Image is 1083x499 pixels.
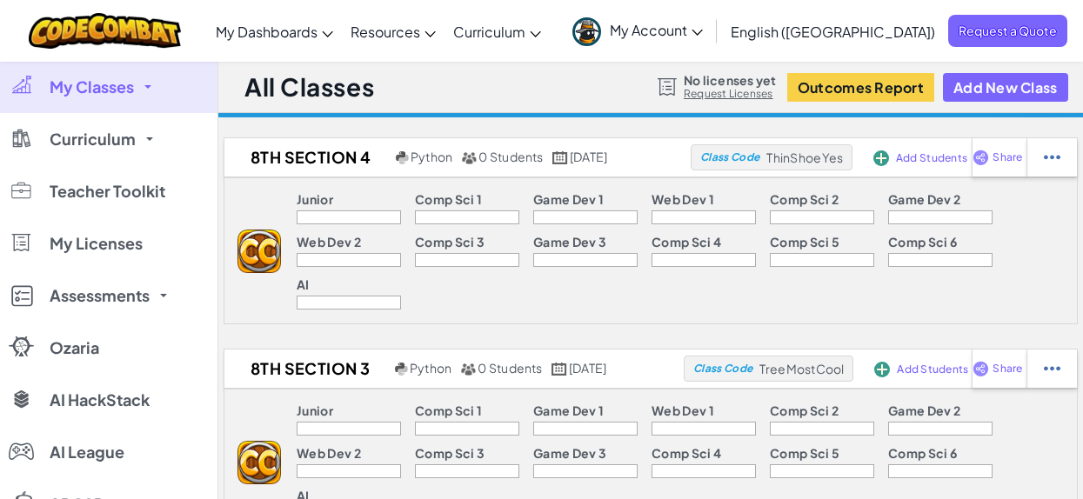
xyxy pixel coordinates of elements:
[50,444,124,460] span: AI League
[731,23,935,41] span: English ([GEOGRAPHIC_DATA])
[973,150,989,165] img: IconShare_Purple.svg
[652,403,714,417] p: Web Dev 1
[396,151,409,164] img: python.png
[415,192,482,206] p: Comp Sci 1
[533,403,604,417] p: Game Dev 1
[570,149,607,164] span: [DATE]
[297,192,333,206] p: Junior
[50,288,150,303] span: Assessments
[415,403,482,417] p: Comp Sci 1
[237,441,281,484] img: logo
[684,73,776,87] span: No licenses yet
[897,364,968,375] span: Add Students
[943,73,1068,102] button: Add New Class
[722,8,944,55] a: English ([GEOGRAPHIC_DATA])
[888,192,960,206] p: Game Dev 2
[224,144,391,170] h2: 8th Section 4
[460,363,476,376] img: MultipleUsers.png
[770,403,839,417] p: Comp Sci 2
[770,192,839,206] p: Comp Sci 2
[342,8,445,55] a: Resources
[478,360,542,376] span: 0 Students
[50,183,165,199] span: Teacher Toolkit
[207,8,342,55] a: My Dashboards
[29,13,181,49] img: CodeCombat logo
[445,8,550,55] a: Curriculum
[993,363,1022,374] span: Share
[693,363,752,374] span: Class Code
[453,23,525,41] span: Curriculum
[759,361,844,376] span: TreeMostCool
[478,149,543,164] span: 0 Students
[610,21,703,39] span: My Account
[351,23,420,41] span: Resources
[224,356,391,382] h2: 8th Section 3
[533,192,604,206] p: Game Dev 1
[533,446,606,460] p: Game Dev 3
[395,363,408,376] img: python.png
[50,79,134,95] span: My Classes
[410,360,451,376] span: Python
[874,362,890,377] img: IconAddStudents.svg
[787,73,934,102] button: Outcomes Report
[552,363,567,376] img: calendar.svg
[973,361,989,376] img: IconShare_Purple.svg
[216,23,318,41] span: My Dashboards
[888,235,957,249] p: Comp Sci 6
[50,236,143,251] span: My Licenses
[224,144,691,170] a: 8th Section 4 Python 0 Students [DATE]
[224,356,684,382] a: 8th Section 3 Python 0 Students [DATE]
[766,150,843,165] span: ThinShoeYes
[652,446,721,460] p: Comp Sci 4
[244,70,374,103] h1: All Classes
[411,149,452,164] span: Python
[572,17,601,46] img: avatar
[700,152,759,163] span: Class Code
[415,446,485,460] p: Comp Sci 3
[1044,150,1060,165] img: IconStudentEllipsis.svg
[770,446,839,460] p: Comp Sci 5
[297,277,310,291] p: AI
[564,3,712,58] a: My Account
[888,446,957,460] p: Comp Sci 6
[552,151,568,164] img: calendar.svg
[569,360,606,376] span: [DATE]
[50,131,136,147] span: Curriculum
[888,403,960,417] p: Game Dev 2
[50,340,99,356] span: Ozaria
[297,446,361,460] p: Web Dev 2
[1044,361,1060,376] img: IconStudentEllipsis.svg
[652,192,714,206] p: Web Dev 1
[896,153,967,163] span: Add Students
[652,235,721,249] p: Comp Sci 4
[237,230,281,273] img: logo
[770,235,839,249] p: Comp Sci 5
[993,152,1022,163] span: Share
[684,87,776,101] a: Request Licenses
[873,150,889,166] img: IconAddStudents.svg
[533,235,606,249] p: Game Dev 3
[297,235,361,249] p: Web Dev 2
[415,235,485,249] p: Comp Sci 3
[50,392,150,408] span: AI HackStack
[948,15,1067,47] a: Request a Quote
[297,403,333,417] p: Junior
[461,151,477,164] img: MultipleUsers.png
